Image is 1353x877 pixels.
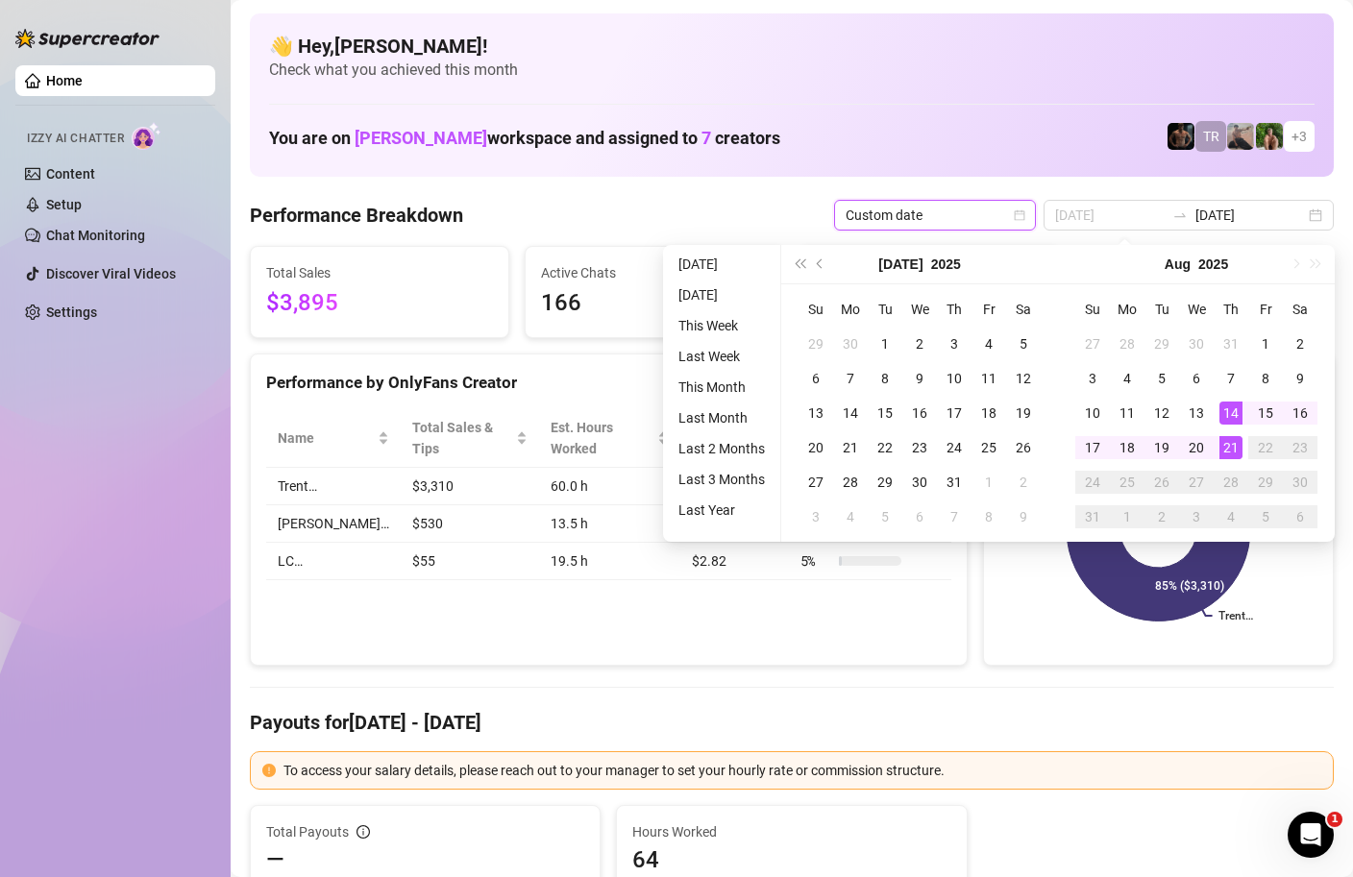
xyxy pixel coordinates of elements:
li: Last Year [671,499,773,522]
div: To access your salary details, please reach out to your manager to set your hourly rate or commis... [283,760,1321,781]
th: Mo [833,292,868,327]
div: 10 [943,367,966,390]
th: Mo [1110,292,1144,327]
li: [DATE] [671,253,773,276]
td: 2025-08-09 [1006,499,1041,534]
span: info-circle [357,825,370,839]
td: 2025-08-12 [1144,396,1179,430]
img: logo-BBDzfeDw.svg [15,29,160,48]
div: 24 [1081,471,1104,494]
td: 2025-07-16 [902,396,937,430]
div: 2 [1012,471,1035,494]
td: 2025-08-03 [799,499,833,534]
div: 6 [804,367,827,390]
td: Trent… [266,468,401,505]
th: Su [799,292,833,327]
td: 2025-07-31 [937,465,972,499]
td: 2025-07-15 [868,396,902,430]
div: 27 [804,471,827,494]
th: We [902,292,937,327]
button: Choose a month [878,245,922,283]
div: 23 [1289,436,1312,459]
td: 2025-09-06 [1283,499,1317,534]
td: 2025-07-21 [833,430,868,465]
div: 4 [977,332,1000,355]
a: Settings [46,305,97,320]
td: $2.82 [680,543,788,580]
div: 12 [1012,367,1035,390]
button: Last year (Control + left) [789,245,810,283]
span: $3,895 [266,285,493,322]
td: 2025-08-14 [1214,396,1248,430]
span: Total Sales & Tips [412,417,512,459]
td: 2025-07-30 [1179,327,1214,361]
iframe: Intercom live chat [1288,812,1334,858]
li: This Month [671,376,773,399]
td: 2025-07-20 [799,430,833,465]
td: 2025-07-25 [972,430,1006,465]
span: [PERSON_NAME] [355,128,487,148]
div: 25 [977,436,1000,459]
span: 7 [701,128,711,148]
div: 20 [804,436,827,459]
div: 30 [908,471,931,494]
div: 10 [1081,402,1104,425]
span: Izzy AI Chatter [27,130,124,148]
a: Home [46,73,83,88]
div: 5 [1150,367,1173,390]
td: 2025-08-27 [1179,465,1214,499]
td: 2025-08-03 [1075,361,1110,396]
div: 2 [908,332,931,355]
div: 6 [1289,505,1312,528]
td: 2025-07-31 [1214,327,1248,361]
div: 27 [1081,332,1104,355]
td: 2025-08-01 [972,465,1006,499]
div: Est. Hours Worked [551,417,653,459]
a: Chat Monitoring [46,228,145,243]
div: 3 [943,332,966,355]
div: 28 [1219,471,1242,494]
li: Last 3 Months [671,468,773,491]
div: 3 [1081,367,1104,390]
td: [PERSON_NAME]… [266,505,401,543]
div: 29 [873,471,897,494]
div: 26 [1012,436,1035,459]
td: 2025-08-04 [833,499,868,534]
span: Active Chats [541,262,768,283]
button: Choose a year [1198,245,1228,283]
div: 1 [1116,505,1139,528]
div: 11 [1116,402,1139,425]
div: 22 [873,436,897,459]
td: 2025-08-02 [1006,465,1041,499]
div: 16 [908,402,931,425]
td: 2025-08-25 [1110,465,1144,499]
div: 9 [1289,367,1312,390]
div: 27 [1185,471,1208,494]
th: Sa [1283,292,1317,327]
th: Fr [1248,292,1283,327]
td: 2025-08-31 [1075,499,1110,534]
td: $55 [401,543,539,580]
div: 1 [873,332,897,355]
input: End date [1195,205,1305,226]
th: Name [266,409,401,468]
h4: Performance Breakdown [250,202,463,229]
span: Custom date [846,201,1024,230]
td: $530 [401,505,539,543]
td: 2025-07-27 [1075,327,1110,361]
td: 2025-08-02 [1283,327,1317,361]
td: 2025-06-29 [799,327,833,361]
td: $3,310 [401,468,539,505]
td: 2025-08-09 [1283,361,1317,396]
div: 21 [839,436,862,459]
div: 4 [839,505,862,528]
div: 30 [1185,332,1208,355]
img: Nathaniel [1256,123,1283,150]
td: 2025-08-06 [902,499,937,534]
div: 15 [1254,402,1277,425]
td: 2025-07-24 [937,430,972,465]
th: Tu [868,292,902,327]
div: 25 [1116,471,1139,494]
div: 7 [1219,367,1242,390]
th: Th [937,292,972,327]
